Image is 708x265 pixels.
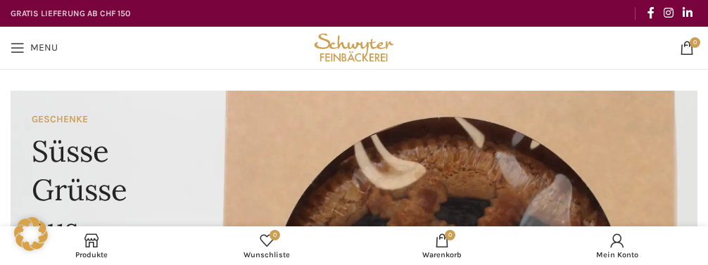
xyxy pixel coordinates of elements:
a: Mein Konto [529,230,704,261]
span: Warenkorb [361,250,522,259]
a: 0 Wunschliste [179,230,354,261]
a: 0 Warenkorb [354,230,529,261]
strong: GRATIS LIEFERUNG AB CHF 150 [11,8,130,18]
a: Produkte [4,230,179,261]
a: Open mobile menu [4,34,65,62]
a: Site logo [311,41,398,53]
div: Meine Wunschliste [179,230,354,261]
div: My cart [354,230,529,261]
span: Wunschliste [186,250,347,259]
span: Produkte [11,250,172,259]
a: 0 [673,34,701,62]
a: Linkedin social link [678,2,697,24]
img: Bäckerei Schwyter [311,27,398,69]
span: Menu [30,43,58,53]
span: Mein Konto [536,250,697,259]
a: Facebook social link [643,2,659,24]
a: Instagram social link [659,2,678,24]
span: 0 [690,37,700,48]
span: 0 [270,230,280,240]
span: 0 [445,230,455,240]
